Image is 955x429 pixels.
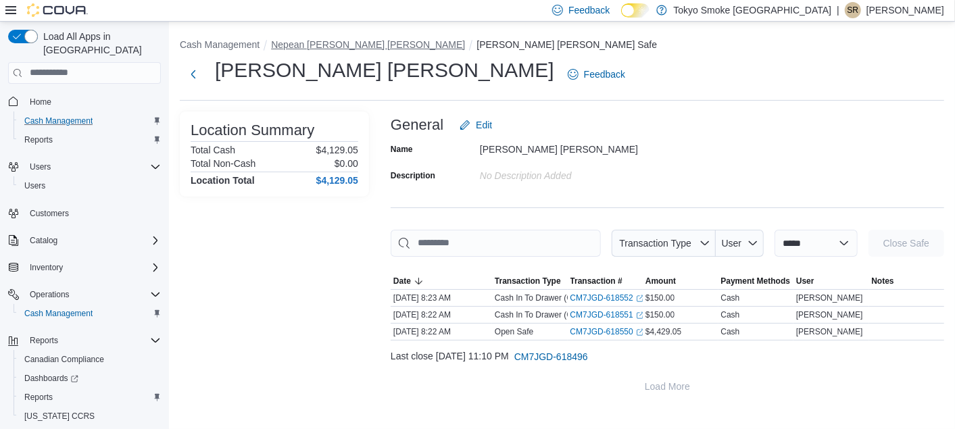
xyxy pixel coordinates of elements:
span: Reports [19,132,161,148]
a: Customers [24,205,74,222]
button: Transaction # [568,273,643,289]
p: $4,129.05 [316,145,358,155]
span: Feedback [568,3,610,17]
a: Home [24,94,57,110]
button: Reports [14,388,166,407]
button: Users [24,159,56,175]
label: Description [391,170,435,181]
span: Cash Management [24,308,93,319]
span: Close Safe [883,236,929,250]
div: [DATE] 8:22 AM [391,324,492,340]
span: Reports [30,335,58,346]
label: Name [391,144,413,155]
button: Transaction Type [612,230,716,257]
span: [PERSON_NAME] [796,309,863,320]
h4: Location Total [191,175,255,186]
span: Reports [19,389,161,405]
h3: General [391,117,443,133]
input: Dark Mode [621,3,650,18]
a: Cash Management [19,305,98,322]
span: Transaction Type [495,276,561,286]
span: Operations [30,289,70,300]
button: Notes [869,273,945,289]
button: Reports [3,331,166,350]
p: Cash In To Drawer (Cash Drawer 1) [495,309,624,320]
button: Amount [643,273,718,289]
button: Next [180,61,207,88]
div: Cash [721,326,740,337]
span: Date [393,276,411,286]
button: Home [3,92,166,111]
a: CM7JGD-618550External link [570,326,644,337]
h3: Location Summary [191,122,314,138]
button: Operations [3,285,166,304]
span: $150.00 [645,293,675,303]
h4: $4,129.05 [316,175,358,186]
span: Washington CCRS [19,408,161,424]
a: Dashboards [14,369,166,388]
div: [DATE] 8:23 AM [391,290,492,306]
a: [US_STATE] CCRS [19,408,100,424]
div: Shovan Ranjitkar [845,2,861,18]
button: User [793,273,869,289]
button: Edit [454,111,497,138]
span: Reports [24,392,53,403]
span: Inventory [24,259,161,276]
h1: [PERSON_NAME] [PERSON_NAME] [215,57,554,84]
p: $0.00 [335,158,358,169]
span: $150.00 [645,309,675,320]
div: Cash [721,309,740,320]
button: Close Safe [868,230,944,257]
img: Cova [27,3,88,17]
span: Reports [24,332,161,349]
svg: External link [636,311,644,320]
span: Dashboards [24,373,78,384]
span: Transaction Type [619,238,691,249]
button: Cash Management [14,111,166,130]
span: Home [24,93,161,110]
span: Home [30,97,51,107]
span: Reports [24,134,53,145]
button: Inventory [3,258,166,277]
div: Last close [DATE] 11:10 PM [391,343,944,370]
div: Cash [721,293,740,303]
span: Users [19,178,161,194]
div: [PERSON_NAME] [PERSON_NAME] [480,138,661,155]
button: CM7JGD-618496 [509,343,593,370]
h6: Total Cash [191,145,235,155]
button: Catalog [3,231,166,250]
span: Edit [476,118,492,132]
p: Cash In To Drawer (Cash Drawer 4) [495,293,624,303]
button: Cash Management [180,39,260,50]
p: Open Safe [495,326,533,337]
h6: Total Non-Cash [191,158,256,169]
button: Users [3,157,166,176]
span: Amount [645,276,676,286]
button: Users [14,176,166,195]
span: Payment Methods [721,276,791,286]
div: [DATE] 8:22 AM [391,307,492,323]
svg: External link [636,328,644,336]
a: Canadian Compliance [19,351,109,368]
input: This is a search bar. As you type, the results lower in the page will automatically filter. [391,230,601,257]
span: Catalog [24,232,161,249]
button: Reports [24,332,64,349]
button: [PERSON_NAME] [PERSON_NAME] Safe [476,39,657,50]
span: $4,429.05 [645,326,681,337]
button: [US_STATE] CCRS [14,407,166,426]
a: Users [19,178,51,194]
button: User [716,230,764,257]
span: Users [24,180,45,191]
span: Users [24,159,161,175]
span: Customers [24,205,161,222]
svg: External link [636,295,644,303]
button: Reports [14,130,166,149]
a: Dashboards [19,370,84,386]
div: No Description added [480,165,661,181]
span: [US_STATE] CCRS [24,411,95,422]
button: Load More [391,373,944,400]
nav: An example of EuiBreadcrumbs [180,38,944,54]
span: Users [30,161,51,172]
span: Load All Apps in [GEOGRAPHIC_DATA] [38,30,161,57]
span: SR [848,2,859,18]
